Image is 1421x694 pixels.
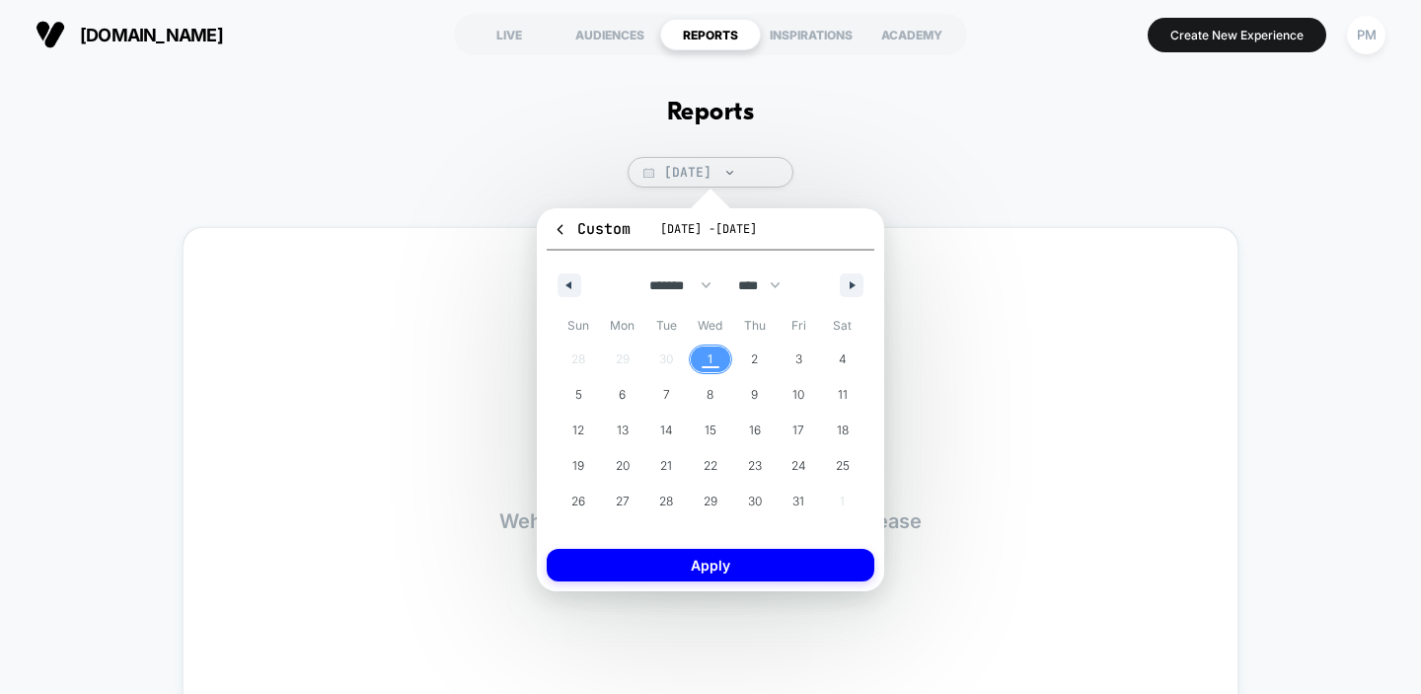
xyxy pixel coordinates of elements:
[1341,15,1391,55] button: PM
[499,509,922,557] p: We haven't collected enough data yet. Please enter again in the next few days
[792,484,804,519] span: 31
[837,413,849,448] span: 18
[705,413,716,448] span: 15
[601,377,645,413] button: 6
[732,413,777,448] button: 16
[601,484,645,519] button: 27
[777,377,821,413] button: 10
[80,25,223,45] span: [DOMAIN_NAME]
[726,171,733,175] img: end
[777,310,821,342] span: Fri
[1148,18,1326,52] button: Create New Experience
[792,377,804,413] span: 10
[619,377,626,413] span: 6
[616,484,630,519] span: 27
[660,19,761,50] div: REPORTS
[820,448,864,484] button: 25
[557,413,601,448] button: 12
[748,484,762,519] span: 30
[617,413,629,448] span: 13
[732,377,777,413] button: 9
[571,484,585,519] span: 26
[689,310,733,342] span: Wed
[820,413,864,448] button: 18
[751,342,758,377] span: 2
[820,342,864,377] button: 4
[689,484,733,519] button: 29
[572,448,584,484] span: 19
[689,413,733,448] button: 15
[572,413,584,448] span: 12
[820,310,864,342] span: Sat
[547,549,874,581] button: Apply
[644,448,689,484] button: 21
[575,377,582,413] span: 5
[732,342,777,377] button: 2
[777,484,821,519] button: 31
[553,219,631,239] span: Custom
[557,484,601,519] button: 26
[628,157,793,188] span: [DATE]
[777,342,821,377] button: 3
[644,377,689,413] button: 7
[36,20,65,49] img: Visually logo
[732,484,777,519] button: 30
[838,377,848,413] span: 11
[663,377,670,413] span: 7
[601,413,645,448] button: 13
[795,342,802,377] span: 3
[30,19,229,50] button: [DOMAIN_NAME]
[616,448,630,484] span: 20
[601,448,645,484] button: 20
[777,448,821,484] button: 24
[749,413,761,448] span: 16
[1347,16,1385,54] div: PM
[689,377,733,413] button: 8
[560,19,660,50] div: AUDIENCES
[836,448,850,484] span: 25
[667,99,754,127] h1: Reports
[732,310,777,342] span: Thu
[660,448,672,484] span: 21
[459,19,560,50] div: LIVE
[689,448,733,484] button: 22
[861,19,962,50] div: ACADEMY
[751,377,758,413] span: 9
[557,310,601,342] span: Sun
[704,448,717,484] span: 22
[777,413,821,448] button: 17
[643,168,654,178] img: calendar
[839,342,847,377] span: 4
[792,413,804,448] span: 17
[557,377,601,413] button: 5
[557,448,601,484] button: 19
[761,19,861,50] div: INSPIRATIONS
[644,310,689,342] span: Tue
[659,484,673,519] span: 28
[644,413,689,448] button: 14
[707,377,713,413] span: 8
[660,221,757,237] span: [DATE] - [DATE]
[820,377,864,413] button: 11
[547,218,874,251] button: Custom[DATE] -[DATE]
[732,448,777,484] button: 23
[708,342,712,377] span: 1
[791,448,806,484] span: 24
[660,413,673,448] span: 14
[644,484,689,519] button: 28
[748,448,762,484] span: 23
[704,484,717,519] span: 29
[689,342,733,377] button: 1
[601,310,645,342] span: Mon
